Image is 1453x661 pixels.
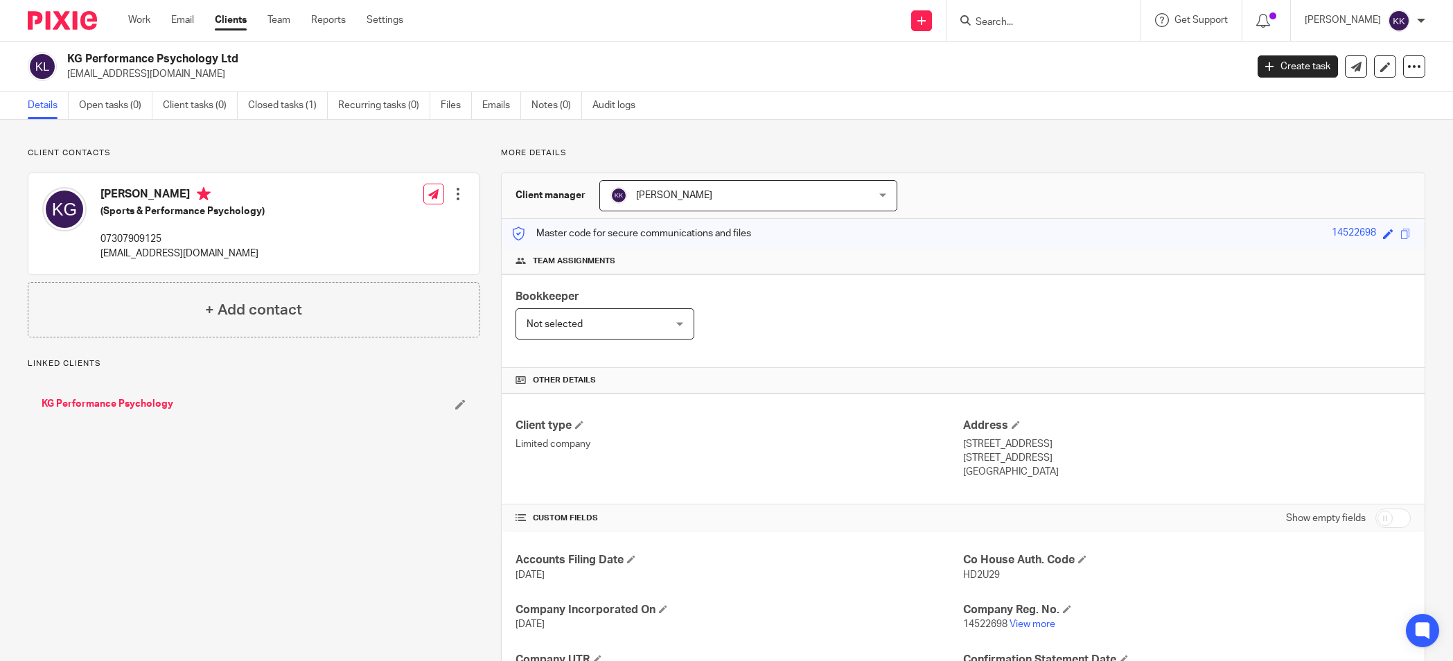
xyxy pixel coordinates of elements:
[963,553,1411,567] h4: Co House Auth. Code
[1010,619,1055,629] a: View more
[100,247,265,261] p: [EMAIL_ADDRESS][DOMAIN_NAME]
[963,418,1411,433] h4: Address
[963,570,1000,580] span: HD2U29
[1174,15,1228,25] span: Get Support
[963,619,1007,629] span: 14522698
[28,148,479,159] p: Client contacts
[963,437,1411,451] p: [STREET_ADDRESS]
[67,52,1003,67] h2: KG Performance Psychology Ltd
[338,92,430,119] a: Recurring tasks (0)
[531,92,582,119] a: Notes (0)
[974,17,1099,29] input: Search
[516,188,585,202] h3: Client manager
[1388,10,1410,32] img: svg%3E
[516,570,545,580] span: [DATE]
[311,13,346,27] a: Reports
[215,13,247,27] a: Clients
[171,13,194,27] a: Email
[248,92,328,119] a: Closed tasks (1)
[516,418,963,433] h4: Client type
[1258,55,1338,78] a: Create task
[516,619,545,629] span: [DATE]
[100,232,265,246] p: 07307909125
[1286,511,1366,525] label: Show empty fields
[516,291,579,302] span: Bookkeeper
[636,191,712,200] span: [PERSON_NAME]
[441,92,472,119] a: Files
[1332,226,1376,242] div: 14522698
[512,227,751,240] p: Master code for secure communications and files
[516,513,963,524] h4: CUSTOM FIELDS
[533,375,596,386] span: Other details
[963,603,1411,617] h4: Company Reg. No.
[163,92,238,119] a: Client tasks (0)
[100,204,265,218] h5: (Sports & Performance Psychology)
[367,13,403,27] a: Settings
[28,358,479,369] p: Linked clients
[197,187,211,201] i: Primary
[128,13,150,27] a: Work
[963,451,1411,465] p: [STREET_ADDRESS]
[28,92,69,119] a: Details
[267,13,290,27] a: Team
[100,187,265,204] h4: [PERSON_NAME]
[28,52,57,81] img: svg%3E
[42,397,173,411] a: KG Performance Psychology
[516,437,963,451] p: Limited company
[516,603,963,617] h4: Company Incorporated On
[1305,13,1381,27] p: [PERSON_NAME]
[79,92,152,119] a: Open tasks (0)
[205,299,302,321] h4: + Add contact
[28,11,97,30] img: Pixie
[533,256,615,267] span: Team assignments
[963,465,1411,479] p: [GEOGRAPHIC_DATA]
[501,148,1425,159] p: More details
[482,92,521,119] a: Emails
[67,67,1237,81] p: [EMAIL_ADDRESS][DOMAIN_NAME]
[527,319,583,329] span: Not selected
[516,553,963,567] h4: Accounts Filing Date
[42,187,87,231] img: svg%3E
[592,92,646,119] a: Audit logs
[610,187,627,204] img: svg%3E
